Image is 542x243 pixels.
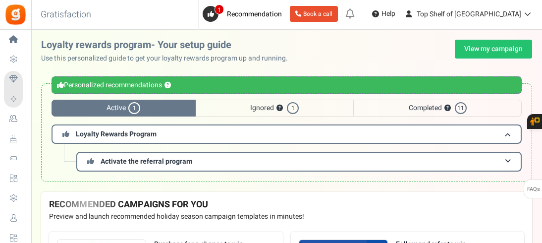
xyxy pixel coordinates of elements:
[276,105,283,112] button: ?
[49,200,524,210] h4: RECOMMENDED CAMPAIGNS FOR YOU
[52,76,522,94] div: Personalized recommendations
[455,102,467,114] span: 11
[527,180,540,199] span: FAQs
[417,9,521,19] span: Top Shelf of [GEOGRAPHIC_DATA]
[128,102,140,114] span: 1
[379,9,395,19] span: Help
[444,105,451,112] button: ?
[30,5,102,25] h3: Gratisfaction
[49,212,524,222] p: Preview and launch recommended holiday season campaign templates in minutes!
[76,129,157,139] span: Loyalty Rewards Program
[164,82,171,89] button: ?
[215,4,224,14] span: 1
[368,6,399,22] a: Help
[41,54,296,63] p: Use this personalized guide to get your loyalty rewards program up and running.
[353,100,522,117] span: Completed
[227,9,282,19] span: Recommendation
[196,100,354,117] span: Ignored
[41,40,296,51] h2: Loyalty rewards program- Your setup guide
[4,3,27,26] img: Gratisfaction
[287,102,299,114] span: 1
[101,156,192,167] span: Activate the referral program
[455,40,532,59] a: View my campaign
[203,6,286,22] a: 1 Recommendation
[290,6,338,22] a: Book a call
[52,100,196,117] span: Active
